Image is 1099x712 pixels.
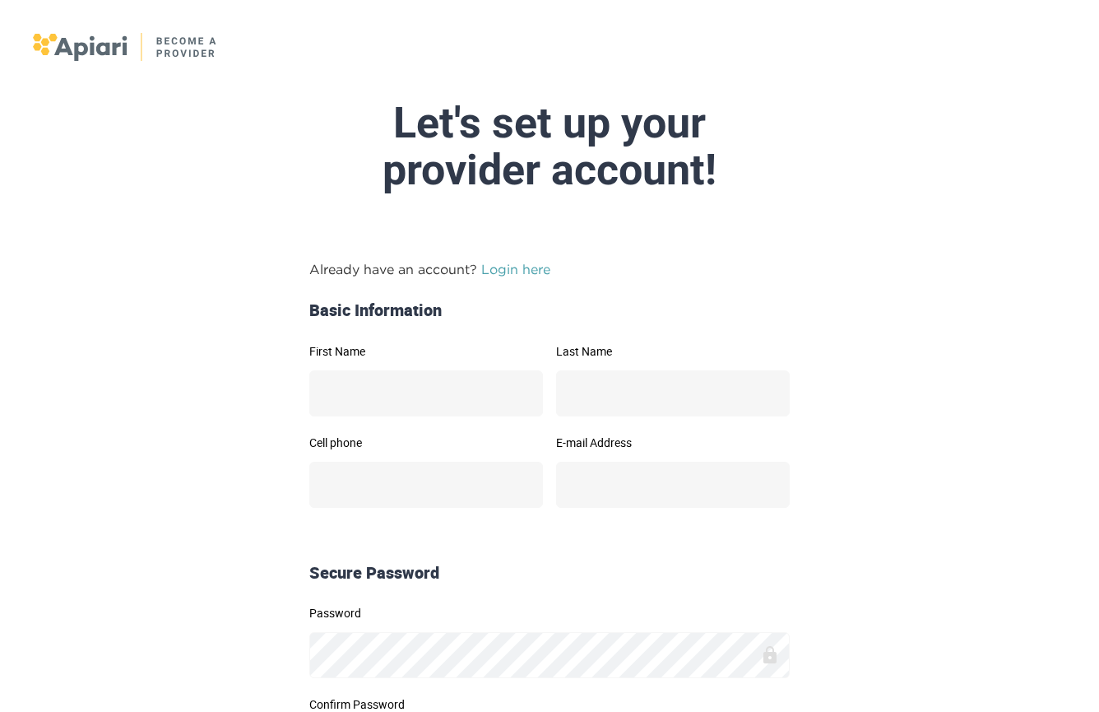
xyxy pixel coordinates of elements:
[481,262,550,277] a: Login here
[309,607,790,619] label: Password
[303,561,796,585] div: Secure Password
[309,346,543,357] label: First Name
[556,437,790,449] label: E-mail Address
[309,437,543,449] label: Cell phone
[309,259,790,279] p: Already have an account?
[309,699,790,710] label: Confirm Password
[303,299,796,323] div: Basic Information
[161,100,938,193] div: Let's set up your provider account!
[556,346,790,357] label: Last Name
[33,33,218,61] img: logo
